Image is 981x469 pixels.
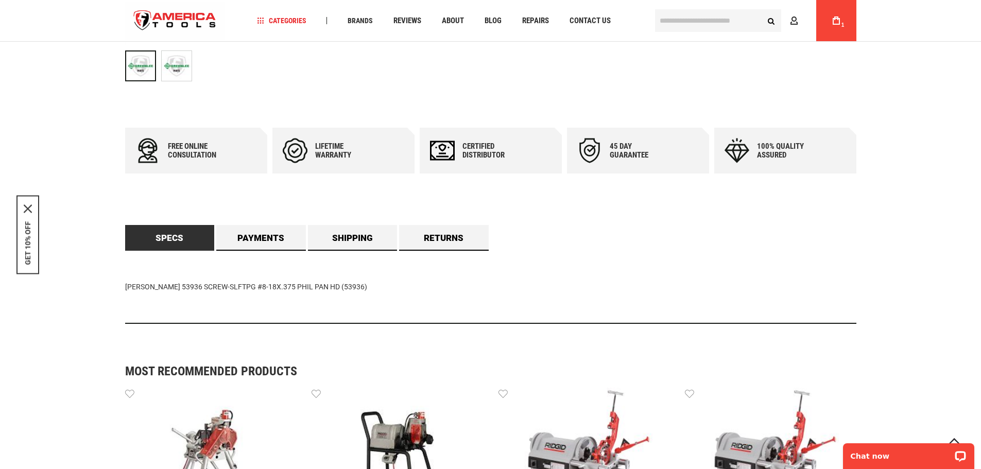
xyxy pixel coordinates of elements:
a: Categories [252,14,311,28]
a: store logo [125,2,225,40]
span: Reviews [393,17,421,25]
span: 1 [841,22,845,28]
a: Returns [399,225,489,251]
div: Free online consultation [168,142,230,160]
span: Brands [348,17,373,24]
a: Payments [216,225,306,251]
div: 100% quality assured [757,142,819,160]
a: Brands [343,14,377,28]
div: Greenlee 53936 SCREW-SLFTPG #8-18X.375 PHIL PAN HD (53936) [125,45,161,86]
div: [PERSON_NAME] 53936 SCREW-SLFTPG #8-18X.375 PHIL PAN HD (53936) [125,251,856,324]
button: Search [762,11,781,30]
button: GET 10% OFF [24,221,32,265]
strong: Most Recommended Products [125,365,820,377]
iframe: LiveChat chat widget [836,437,981,469]
button: Close [24,204,32,213]
a: About [437,14,469,28]
div: Certified Distributor [462,142,524,160]
svg: close icon [24,204,32,213]
a: Repairs [518,14,554,28]
a: Reviews [389,14,426,28]
span: About [442,17,464,25]
span: Repairs [522,17,549,25]
a: Contact Us [565,14,615,28]
img: Greenlee 53936 SCREW-SLFTPG #8-18X.375 PHIL PAN HD (53936) [162,51,192,81]
span: Contact Us [570,17,611,25]
span: Categories [257,17,306,24]
a: Shipping [308,225,398,251]
img: America Tools [125,2,225,40]
span: Blog [485,17,502,25]
div: Greenlee 53936 SCREW-SLFTPG #8-18X.375 PHIL PAN HD (53936) [161,45,192,86]
a: Blog [480,14,506,28]
div: 45 day Guarantee [610,142,672,160]
a: Specs [125,225,215,251]
div: Lifetime warranty [315,142,377,160]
